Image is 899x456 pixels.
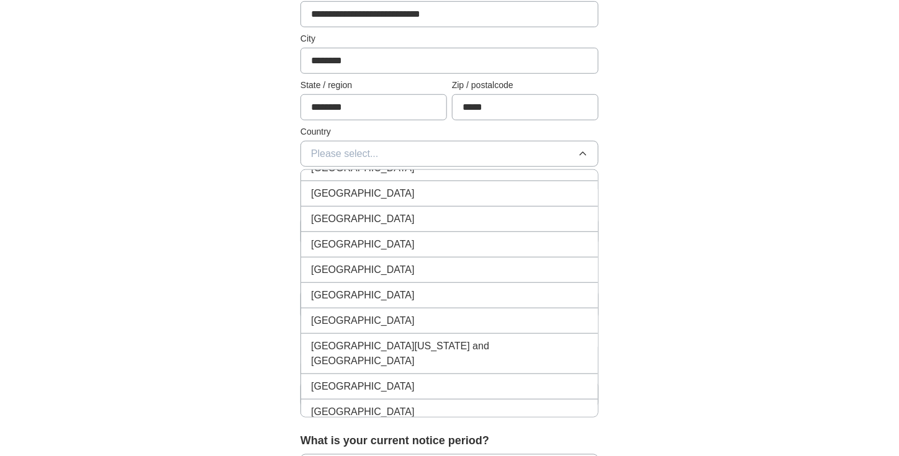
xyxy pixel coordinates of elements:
label: Zip / postalcode [452,79,599,92]
label: What is your current notice period? [300,432,599,449]
label: Country [300,125,599,138]
span: [GEOGRAPHIC_DATA] [311,379,415,394]
span: [GEOGRAPHIC_DATA] [311,313,415,328]
span: [GEOGRAPHIC_DATA] [311,288,415,303]
label: City [300,32,599,45]
span: [GEOGRAPHIC_DATA][US_STATE] and [GEOGRAPHIC_DATA] [311,339,588,369]
label: State / region [300,79,447,92]
span: Please select... [311,146,379,161]
span: [GEOGRAPHIC_DATA] [311,237,415,252]
button: Please select... [300,141,599,167]
span: [GEOGRAPHIC_DATA] [311,262,415,277]
span: [GEOGRAPHIC_DATA] [311,405,415,419]
span: [GEOGRAPHIC_DATA] [311,212,415,226]
span: [GEOGRAPHIC_DATA] [311,186,415,201]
